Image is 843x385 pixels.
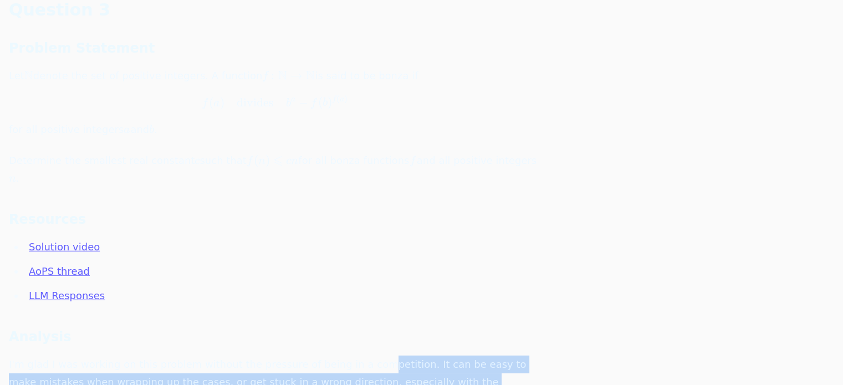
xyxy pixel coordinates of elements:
span: ) [265,153,270,167]
span: b [149,124,154,136]
h3: Resources [9,209,541,229]
span: − [298,95,308,110]
span: a [291,95,295,103]
span: n [9,173,16,184]
span: ( [254,153,258,167]
a: AoPS thread [29,265,90,277]
span: b [323,97,328,109]
span: → [290,68,303,83]
span: : [271,68,274,83]
span: ( [336,94,340,104]
span: N [278,67,287,85]
p: Let denote the set of positive integers. A function is said to be bonza if for all positive integ... [9,67,541,138]
a: LLM Responses [29,290,105,301]
span: f [247,155,253,167]
span: f [409,155,415,167]
span: n [258,155,265,167]
span: ) [344,94,348,104]
span: n [291,155,298,167]
span: divides [237,95,274,110]
h3: Problem Statement [9,38,541,58]
span: ( [318,95,323,110]
span: c [195,155,200,167]
span: b [286,97,291,109]
p: Determine the smallest real constant such that for all bonza functions and all positive integers . [9,152,541,187]
span: a [124,124,130,136]
span: a [213,97,220,109]
span: ( [209,95,213,110]
span: c [286,155,291,167]
span: f [202,97,208,109]
span: N [306,67,315,85]
span: ) [220,95,224,110]
span: f [332,95,336,103]
span: f [310,97,316,109]
span: f [262,70,268,82]
span: N [24,67,33,85]
span: ⩽ [273,152,283,170]
a: Solution video [29,241,100,253]
span: ) [328,95,332,110]
h3: Analysis [9,327,541,347]
span: a [340,95,344,103]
